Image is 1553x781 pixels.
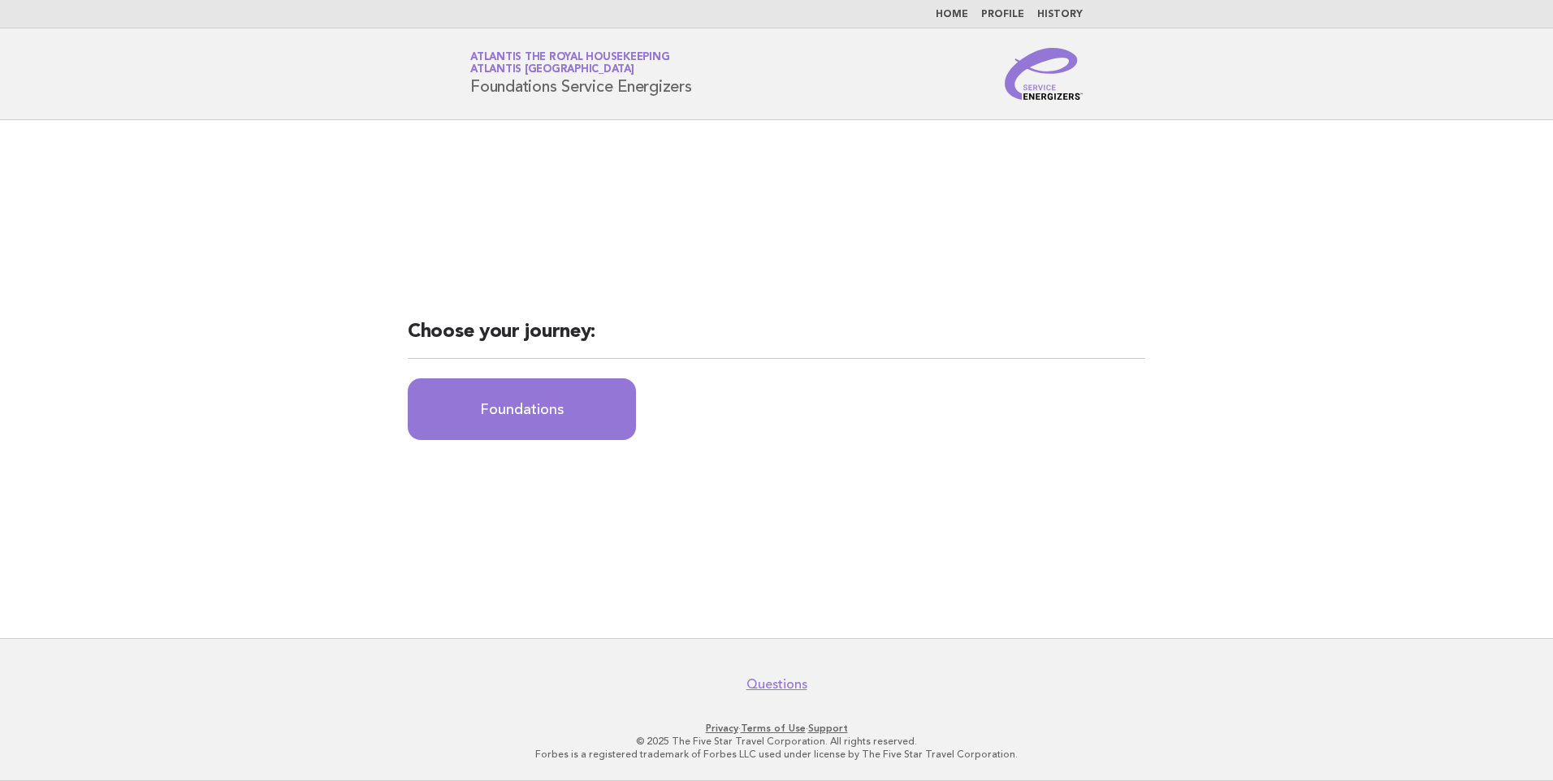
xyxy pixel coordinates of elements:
a: Terms of Use [741,723,806,734]
a: Privacy [706,723,738,734]
p: · · [279,722,1274,735]
a: Foundations [408,378,636,440]
p: Forbes is a registered trademark of Forbes LLC used under license by The Five Star Travel Corpora... [279,748,1274,761]
span: Atlantis [GEOGRAPHIC_DATA] [470,65,634,76]
h1: Foundations Service Energizers [470,53,692,95]
a: Atlantis the Royal HousekeepingAtlantis [GEOGRAPHIC_DATA] [470,52,669,75]
a: Support [808,723,848,734]
a: Questions [746,676,807,693]
p: © 2025 The Five Star Travel Corporation. All rights reserved. [279,735,1274,748]
a: Profile [981,10,1024,19]
a: History [1037,10,1083,19]
img: Service Energizers [1005,48,1083,100]
a: Home [936,10,968,19]
h2: Choose your journey: [408,319,1145,359]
